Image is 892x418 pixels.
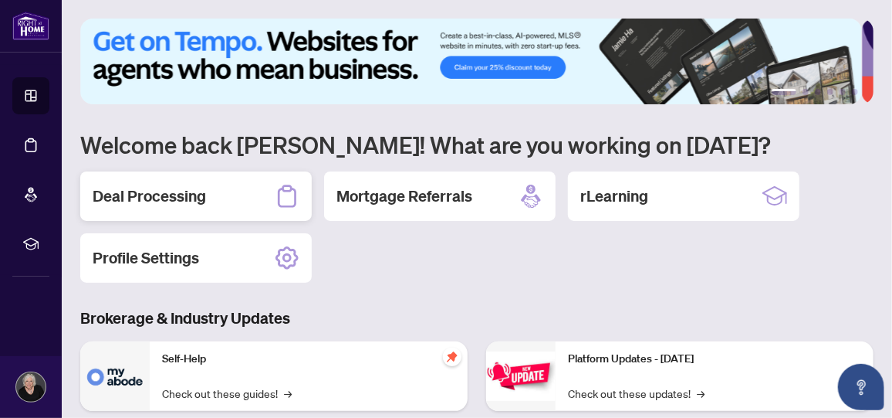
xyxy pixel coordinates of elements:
span: → [697,385,704,402]
h2: Profile Settings [93,247,199,269]
button: 4 [827,89,833,95]
h2: Mortgage Referrals [336,185,472,207]
p: Self-Help [162,351,455,368]
button: 5 [840,89,846,95]
img: Profile Icon [16,372,46,402]
h2: Deal Processing [93,185,206,207]
p: Platform Updates - [DATE] [568,351,861,368]
a: Check out these updates!→ [568,385,704,402]
button: 3 [815,89,821,95]
button: 2 [802,89,809,95]
img: Platform Updates - June 23, 2025 [486,352,556,400]
span: → [284,385,292,402]
h2: rLearning [580,185,648,207]
img: Self-Help [80,342,150,411]
img: logo [12,12,49,40]
img: Slide 0 [80,19,862,104]
button: Open asap [838,364,884,410]
span: pushpin [443,348,461,366]
button: 6 [852,89,858,95]
h1: Welcome back [PERSON_NAME]! What are you working on [DATE]? [80,130,873,159]
h3: Brokerage & Industry Updates [80,308,873,329]
a: Check out these guides!→ [162,385,292,402]
button: 1 [772,89,796,95]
